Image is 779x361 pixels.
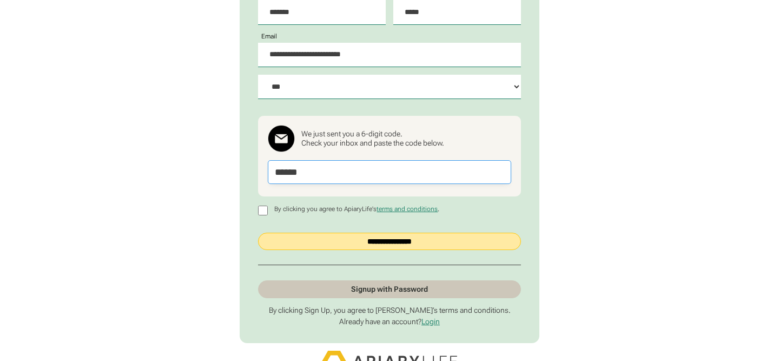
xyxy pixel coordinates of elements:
div: We just sent you a 6-digit code. Check your inbox and paste the code below. [301,129,444,148]
p: Already have an account? [258,317,520,326]
a: terms and conditions [377,205,438,213]
p: By clicking Sign Up, you agree to [PERSON_NAME]’s terms and conditions. [258,306,520,315]
p: By clicking you agree to ApiaryLife's . [272,206,443,213]
a: Signup with Password [258,280,520,298]
a: Login [421,317,440,326]
label: Email [258,33,280,40]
